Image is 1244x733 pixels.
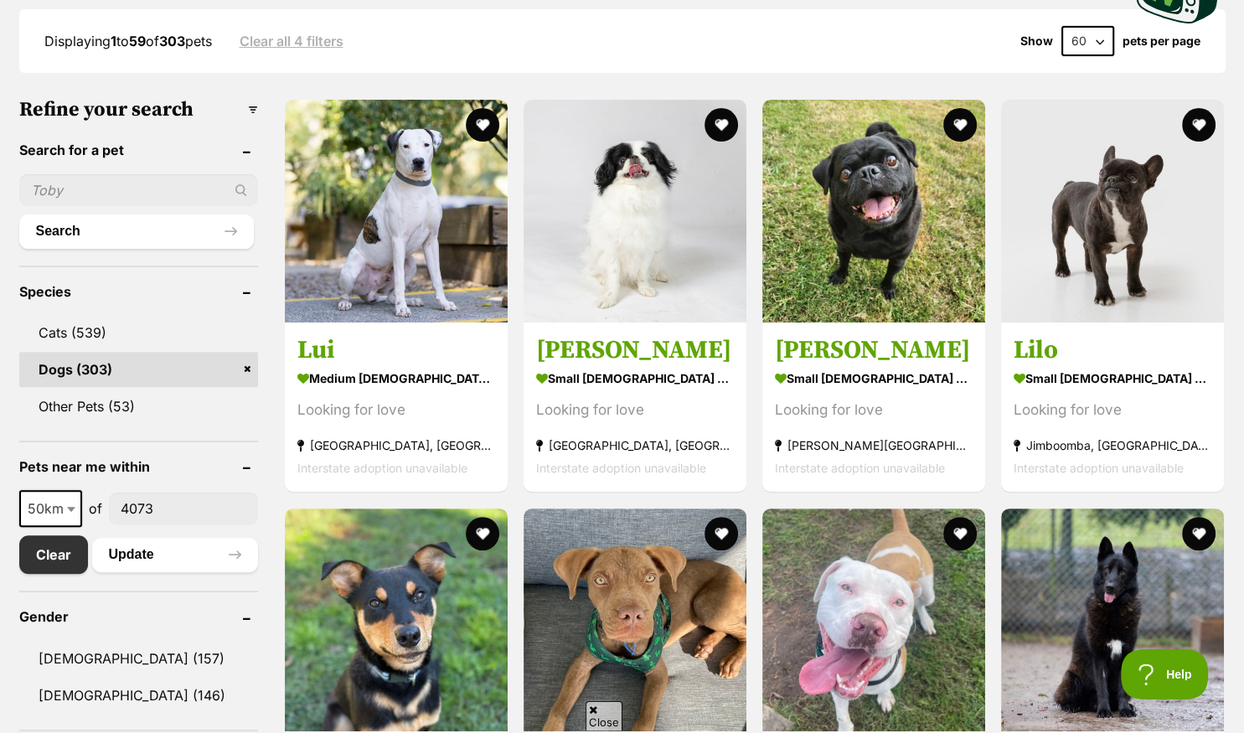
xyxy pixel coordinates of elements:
[19,389,258,424] a: Other Pets (53)
[775,435,973,457] strong: [PERSON_NAME][GEOGRAPHIC_DATA], [GEOGRAPHIC_DATA]
[19,641,258,676] a: [DEMOGRAPHIC_DATA] (157)
[762,100,985,323] img: Henry - Pug x French Bulldog
[466,517,499,550] button: favourite
[1014,367,1211,391] strong: small [DEMOGRAPHIC_DATA] Dog
[19,142,258,157] header: Search for a pet
[19,214,254,248] button: Search
[92,538,258,571] button: Update
[109,493,258,524] input: postcode
[1182,517,1216,550] button: favourite
[285,100,508,323] img: Lui - Bull Arab Dog
[19,490,82,527] span: 50km
[297,335,495,367] h3: Lui
[524,100,746,323] img: Katsumi - Japanese Chin Dog
[297,367,495,391] strong: medium [DEMOGRAPHIC_DATA] Dog
[536,367,734,391] strong: small [DEMOGRAPHIC_DATA] Dog
[89,498,102,519] span: of
[44,33,212,49] span: Displaying to of pets
[762,323,985,493] a: [PERSON_NAME] small [DEMOGRAPHIC_DATA] Dog Looking for love [PERSON_NAME][GEOGRAPHIC_DATA], [GEOG...
[1014,335,1211,367] h3: Lilo
[943,108,977,142] button: favourite
[1001,508,1224,731] img: Hondo - Alaskan Malamute x German Shepherd Dog
[19,352,258,387] a: Dogs (303)
[1014,462,1184,476] span: Interstate adoption unavailable
[536,435,734,457] strong: [GEOGRAPHIC_DATA], [GEOGRAPHIC_DATA]
[297,435,495,457] strong: [GEOGRAPHIC_DATA], [GEOGRAPHIC_DATA]
[762,508,985,731] img: Mj - Australian Bandog
[524,508,746,731] img: Eric - Bull Terrier x Labrador Retriever Dog
[1001,323,1224,493] a: Lilo small [DEMOGRAPHIC_DATA] Dog Looking for love Jimboomba, [GEOGRAPHIC_DATA] Interstate adopti...
[19,535,88,574] a: Clear
[19,174,258,206] input: Toby
[19,609,258,624] header: Gender
[775,367,973,391] strong: small [DEMOGRAPHIC_DATA] Dog
[1001,100,1224,323] img: Lilo - French Bulldog
[21,497,80,520] span: 50km
[705,517,738,550] button: favourite
[129,33,146,49] strong: 59
[19,678,258,713] a: [DEMOGRAPHIC_DATA] (146)
[1182,108,1216,142] button: favourite
[943,517,977,550] button: favourite
[536,462,706,476] span: Interstate adoption unavailable
[19,459,258,474] header: Pets near me within
[297,400,495,422] div: Looking for love
[19,98,258,121] h3: Refine your search
[19,315,258,350] a: Cats (539)
[1020,34,1053,48] span: Show
[586,701,622,730] span: Close
[1123,34,1200,48] label: pets per page
[775,400,973,422] div: Looking for love
[524,323,746,493] a: [PERSON_NAME] small [DEMOGRAPHIC_DATA] Dog Looking for love [GEOGRAPHIC_DATA], [GEOGRAPHIC_DATA] ...
[111,33,116,49] strong: 1
[466,108,499,142] button: favourite
[1014,400,1211,422] div: Looking for love
[19,284,258,299] header: Species
[240,34,343,49] a: Clear all 4 filters
[536,335,734,367] h3: [PERSON_NAME]
[1121,649,1210,699] iframe: Help Scout Beacon - Open
[536,400,734,422] div: Looking for love
[159,33,185,49] strong: 303
[775,335,973,367] h3: [PERSON_NAME]
[297,462,467,476] span: Interstate adoption unavailable
[285,323,508,493] a: Lui medium [DEMOGRAPHIC_DATA] Dog Looking for love [GEOGRAPHIC_DATA], [GEOGRAPHIC_DATA] Interstat...
[285,508,508,731] img: Louis - Kelpie x Rottweiler Dog
[1014,435,1211,457] strong: Jimboomba, [GEOGRAPHIC_DATA]
[705,108,738,142] button: favourite
[775,462,945,476] span: Interstate adoption unavailable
